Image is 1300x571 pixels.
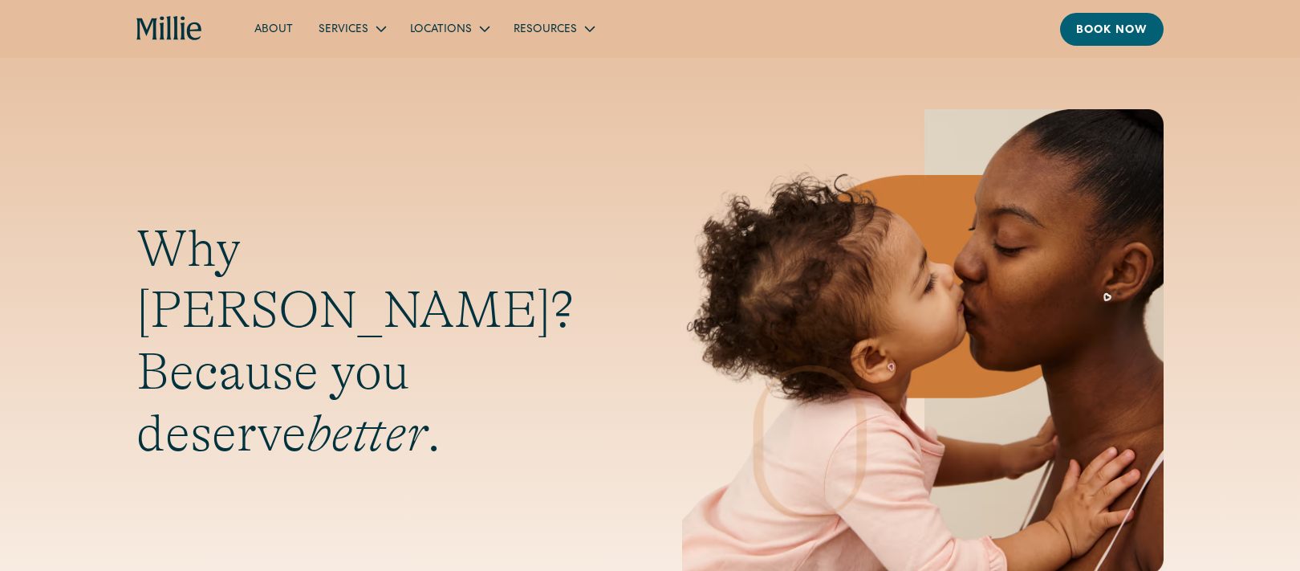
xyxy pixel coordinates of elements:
div: Resources [501,15,606,42]
div: Resources [514,22,577,39]
div: Locations [397,15,501,42]
em: better [307,405,427,463]
div: Locations [410,22,472,39]
h1: Why [PERSON_NAME]? Because you deserve . [136,218,618,465]
div: Services [319,22,368,39]
a: home [136,16,203,42]
a: Book now [1060,13,1164,46]
div: Services [306,15,397,42]
a: About [242,15,306,42]
div: Book now [1076,22,1148,39]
